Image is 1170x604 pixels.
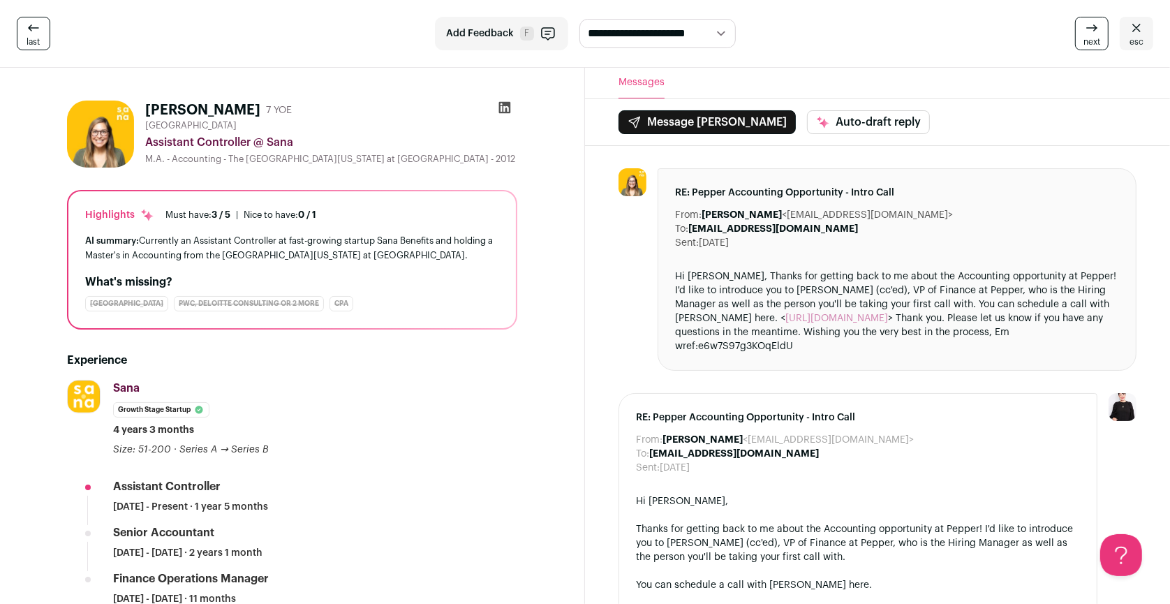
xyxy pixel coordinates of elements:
[113,525,214,540] div: Senior Accountant
[329,296,353,311] div: CPA
[1100,534,1142,576] iframe: Help Scout Beacon - Open
[244,209,316,221] div: Nice to have:
[145,101,260,120] h1: [PERSON_NAME]
[85,208,154,222] div: Highlights
[145,154,517,165] div: M.A. - Accounting - The [GEOGRAPHIC_DATA][US_STATE] at [GEOGRAPHIC_DATA] - 2012
[113,423,194,437] span: 4 years 3 months
[675,222,688,236] dt: To:
[113,383,140,394] span: Sana
[85,296,168,311] div: [GEOGRAPHIC_DATA]
[619,168,646,196] img: 61970db8ceb5f43d04235599b039fcbbac1978d76ebc103e1a0e429b2ae9bf32.jpg
[1075,17,1109,50] a: next
[785,314,888,323] a: [URL][DOMAIN_NAME]
[662,435,743,445] b: [PERSON_NAME]
[113,546,262,560] span: [DATE] - [DATE] · 2 years 1 month
[702,210,782,220] b: [PERSON_NAME]
[636,433,662,447] dt: From:
[1109,393,1136,421] img: 9240684-medium_jpg
[636,580,872,590] a: You can schedule a call with [PERSON_NAME] here.
[619,110,796,134] button: Message [PERSON_NAME]
[85,233,499,263] div: Currently an Assistant Controller at fast-growing startup Sana Benefits and holding a Master's in...
[660,461,690,475] dd: [DATE]
[85,274,499,290] h2: What's missing?
[649,449,819,459] b: [EMAIL_ADDRESS][DOMAIN_NAME]
[447,27,514,40] span: Add Feedback
[174,443,177,457] span: ·
[636,461,660,475] dt: Sent:
[145,120,237,131] span: [GEOGRAPHIC_DATA]
[17,17,50,50] a: last
[266,103,292,117] div: 7 YOE
[113,571,269,587] div: Finance Operations Manager
[807,110,930,134] button: Auto-draft reply
[113,445,171,455] span: Size: 51-200
[1083,36,1100,47] span: next
[174,296,324,311] div: PwC, Deloitte Consulting or 2 more
[688,224,858,234] b: [EMAIL_ADDRESS][DOMAIN_NAME]
[1130,36,1143,47] span: esc
[675,236,699,250] dt: Sent:
[675,186,1119,200] span: RE: Pepper Accounting Opportunity - Intro Call
[675,208,702,222] dt: From:
[702,208,953,222] dd: <[EMAIL_ADDRESS][DOMAIN_NAME]>
[113,402,209,418] li: Growth Stage Startup
[67,101,134,168] img: 61970db8ceb5f43d04235599b039fcbbac1978d76ebc103e1a0e429b2ae9bf32.jpg
[636,411,1080,425] span: RE: Pepper Accounting Opportunity - Intro Call
[636,522,1080,564] div: Thanks for getting back to me about the Accounting opportunity at Pepper! I'd like to introduce y...
[165,209,316,221] ul: |
[85,236,139,245] span: AI summary:
[699,236,729,250] dd: [DATE]
[1120,17,1153,50] a: esc
[68,381,100,413] img: f34f7c015868f3c247754aca271fb26cee05c76e89b7dce31e7005e9438ae17d.jpg
[113,479,221,494] div: Assistant Controller
[212,210,230,219] span: 3 / 5
[298,210,316,219] span: 0 / 1
[145,134,517,151] div: Assistant Controller @ Sana
[27,36,40,47] span: last
[113,500,268,514] span: [DATE] - Present · 1 year 5 months
[636,494,1080,508] div: Hi [PERSON_NAME],
[675,270,1119,353] div: Hi [PERSON_NAME], Thanks for getting back to me about the Accounting opportunity at Pepper! I'd l...
[165,209,230,221] div: Must have:
[619,67,665,98] button: Messages
[662,433,914,447] dd: <[EMAIL_ADDRESS][DOMAIN_NAME]>
[435,17,568,50] button: Add Feedback F
[179,445,269,455] span: Series A → Series B
[636,447,649,461] dt: To:
[520,27,534,40] span: F
[67,352,517,369] h2: Experience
